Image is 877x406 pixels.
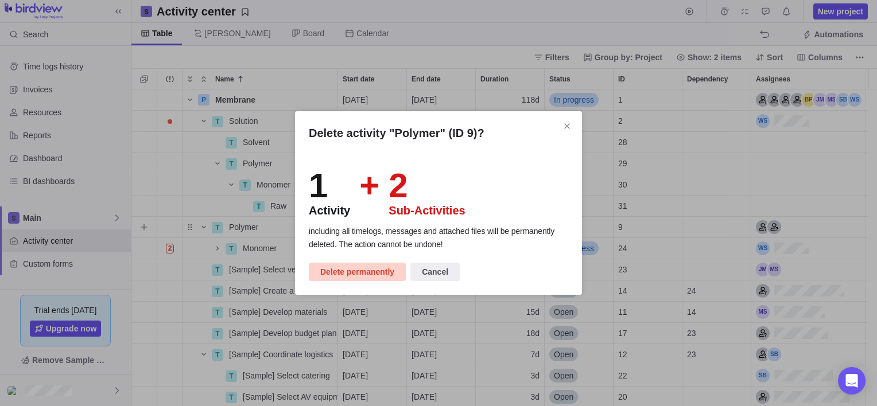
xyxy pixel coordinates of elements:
div: 1 [309,169,350,203]
span: Delete permanently [320,265,394,279]
span: Close [559,118,575,134]
div: Activity [309,203,350,218]
span: Cancel [410,263,460,281]
div: 2 [389,169,465,203]
span: + [350,169,389,218]
span: Cancel [422,265,448,279]
div: Delete activity "Polymer" (ID 9)? [295,111,582,295]
div: Open Intercom Messenger [838,367,866,395]
p: including all timelogs, messages and attached files will be permanently deleted. The action canno... [309,225,568,251]
div: Sub-activities [389,203,465,218]
span: Delete permanently [309,263,406,281]
h2: Delete activity "Polymer" (ID 9)? [309,125,568,141]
